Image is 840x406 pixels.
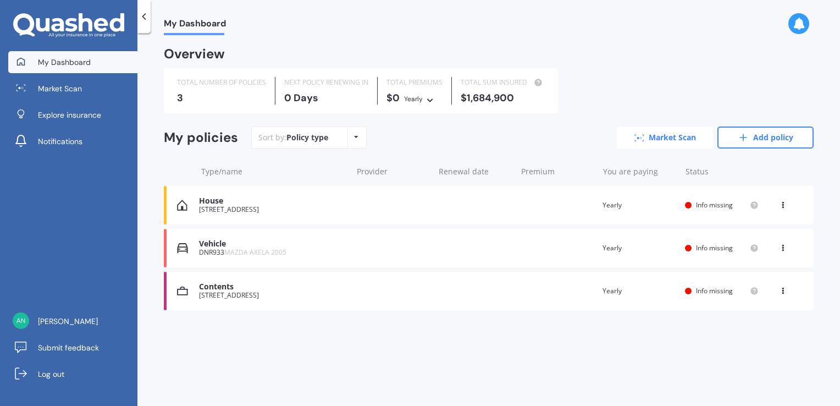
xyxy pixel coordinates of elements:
[284,92,368,103] div: 0 Days
[386,92,443,105] div: $0
[461,77,545,88] div: TOTAL SUM INSURED
[696,286,733,295] span: Info missing
[8,130,137,152] a: Notifications
[258,132,328,143] div: Sort by:
[461,92,545,103] div: $1,684,900
[8,363,137,385] a: Log out
[13,312,29,329] img: 19c4579ecd8748e53b0e4169f9bc3f4c
[199,282,346,292] div: Contents
[177,243,188,254] img: Vehicle
[603,200,676,211] div: Yearly
[603,243,676,254] div: Yearly
[521,166,594,177] div: Premium
[38,109,101,120] span: Explore insurance
[357,166,430,177] div: Provider
[439,166,512,177] div: Renewal date
[38,342,99,353] span: Submit feedback
[199,292,346,299] div: [STREET_ADDRESS]
[224,248,286,257] span: MAZDA AXELA 2005
[386,77,443,88] div: TOTAL PREMIUMS
[177,286,188,297] img: Contents
[696,200,733,210] span: Info missing
[8,104,137,126] a: Explore insurance
[199,239,346,249] div: Vehicle
[177,200,187,211] img: House
[38,57,91,68] span: My Dashboard
[199,249,346,256] div: DNR933
[164,130,238,146] div: My policies
[38,136,82,147] span: Notifications
[38,83,82,94] span: Market Scan
[284,77,368,88] div: NEXT POLICY RENEWING IN
[603,166,676,177] div: You are paying
[177,92,266,103] div: 3
[164,18,226,33] span: My Dashboard
[8,310,137,332] a: [PERSON_NAME]
[8,51,137,73] a: My Dashboard
[38,316,98,327] span: [PERSON_NAME]
[603,286,676,297] div: Yearly
[404,94,423,105] div: Yearly
[177,77,266,88] div: TOTAL NUMBER OF POLICIES
[201,166,348,177] div: Type/name
[286,132,328,143] div: Policy type
[8,337,137,359] a: Submit feedback
[199,196,346,206] div: House
[199,206,346,213] div: [STREET_ADDRESS]
[617,127,713,149] a: Market Scan
[164,48,225,59] div: Overview
[8,78,137,100] a: Market Scan
[696,243,733,253] span: Info missing
[38,369,64,380] span: Log out
[717,127,814,149] a: Add policy
[686,166,759,177] div: Status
